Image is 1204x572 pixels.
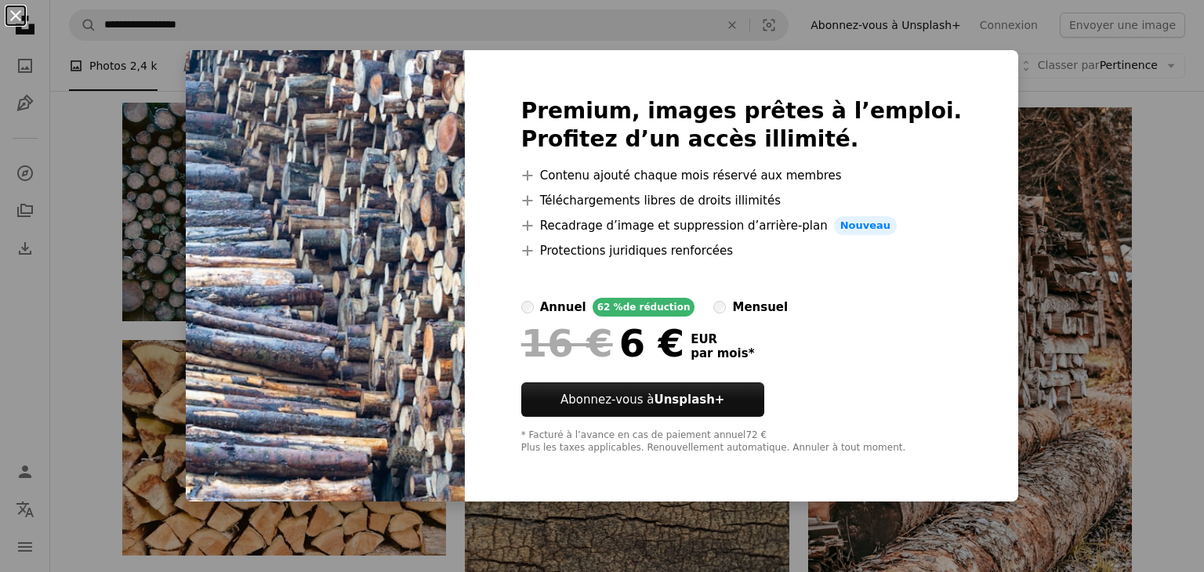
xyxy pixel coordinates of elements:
[593,298,695,317] div: 62 % de réduction
[521,301,534,313] input: annuel62 %de réduction
[521,191,963,210] li: Téléchargements libres de droits illimités
[654,393,724,407] strong: Unsplash+
[521,97,963,154] h2: Premium, images prêtes à l’emploi. Profitez d’un accès illimité.
[540,298,586,317] div: annuel
[521,429,963,454] div: * Facturé à l’avance en cas de paiement annuel 72 € Plus les taxes applicables. Renouvellement au...
[521,323,684,364] div: 6 €
[521,323,613,364] span: 16 €
[713,301,726,313] input: mensuel
[521,166,963,185] li: Contenu ajouté chaque mois réservé aux membres
[521,382,764,417] button: Abonnez-vous àUnsplash+
[834,216,897,235] span: Nouveau
[691,346,754,360] span: par mois *
[691,332,754,346] span: EUR
[521,241,963,260] li: Protections juridiques renforcées
[732,298,788,317] div: mensuel
[186,50,465,501] img: premium_photo-1667603008666-8722ced46536
[521,216,963,235] li: Recadrage d’image et suppression d’arrière-plan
